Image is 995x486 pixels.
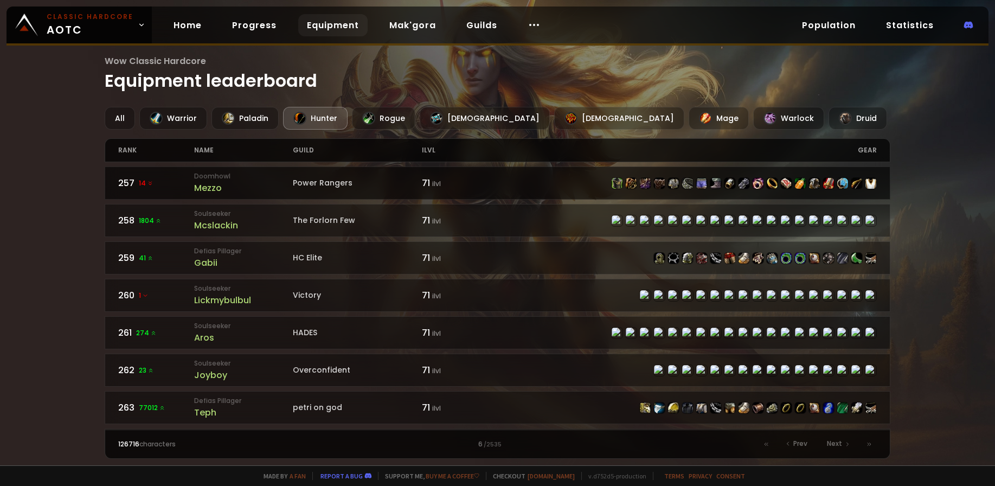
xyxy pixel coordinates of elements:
[422,401,498,414] div: 71
[105,316,890,349] a: 261274 SoulseekerArosHADES71 ilvlitem-16939item-15411item-16848item-6125item-16942item-16936item-...
[422,326,498,340] div: 71
[7,7,152,43] a: Classic HardcoreAOTC
[809,178,820,189] img: item-10071
[105,54,890,68] span: Wow Classic Hardcore
[105,391,890,424] a: 26377012 Defias PillagerTephpetri on god71 ilvlitem-16939item-18404item-16937item-3427item-16845i...
[823,402,834,413] img: item-18473
[682,253,693,264] img: item-19831
[809,253,820,264] img: item-19991
[194,256,293,270] div: Gabii
[381,14,445,36] a: Mak'gora
[581,472,646,480] span: v. d752d5 - production
[211,107,279,130] div: Paladin
[283,107,348,130] div: Hunter
[753,107,824,130] div: Warlock
[837,402,848,413] img: item-17102
[781,253,792,264] img: item-19898
[767,178,778,189] img: item-9533
[432,216,441,226] small: ilvl
[194,359,293,368] small: Soulseeker
[308,439,687,449] div: 6
[298,14,368,36] a: Equipment
[139,403,165,413] span: 77012
[165,14,210,36] a: Home
[105,429,890,462] a: 26431 Nek'RoshFultordVictory71 ilvlitem-16939item-19856item-16937item-3342item-16942item-16936ite...
[432,179,441,188] small: ilvl
[194,181,293,195] div: Mezzo
[194,293,293,307] div: Lickmybulbul
[497,139,876,162] div: gear
[710,253,721,264] img: item-21463
[422,289,498,302] div: 71
[612,178,622,189] img: item-11124
[139,178,153,188] span: 14
[795,253,806,264] img: item-19925
[118,439,308,449] div: characters
[293,402,422,413] div: petri on god
[118,363,194,377] div: 262
[426,472,479,480] a: Buy me a coffee
[739,402,749,413] img: item-16941
[47,12,133,22] small: Classic Hardcore
[293,290,422,301] div: Victory
[194,139,293,162] div: name
[194,396,293,406] small: Defias Pillager
[827,439,842,449] span: Next
[139,366,154,375] span: 23
[432,404,441,413] small: ilvl
[829,107,887,130] div: Druid
[640,402,651,413] img: item-16939
[654,402,665,413] img: item-18404
[724,178,735,189] img: item-10126
[432,291,441,300] small: ilvl
[293,364,422,376] div: Overconfident
[458,14,506,36] a: Guilds
[105,167,890,200] a: 25714 DoomhowlMezzoPower Rangers71 ilvlitem-11124item-19159item-15386item-127item-15609item-19125...
[422,139,498,162] div: ilvl
[105,241,890,274] a: 25941 Defias PillagerGabiiHC Elite71 ilvlitem-22718item-19856item-19831item-19904item-21463item-1...
[293,177,422,189] div: Power Rangers
[753,178,763,189] img: item-17713
[837,253,848,264] img: item-13340
[290,472,306,480] a: a fan
[877,14,942,36] a: Statistics
[682,402,693,413] img: item-3427
[378,472,479,480] span: Support me,
[293,252,422,264] div: HC Elite
[432,329,441,338] small: ilvl
[865,402,876,413] img: item-22347
[47,12,133,38] span: AOTC
[554,107,684,130] div: [DEMOGRAPHIC_DATA]
[781,178,792,189] img: item-19120
[809,402,820,413] img: item-19991
[194,219,293,232] div: Mcslackin
[194,368,293,382] div: Joyboy
[139,291,149,300] span: 1
[118,251,194,265] div: 259
[724,253,735,264] img: item-19887
[851,178,862,189] img: item-17753
[851,253,862,264] img: item-19854
[194,171,293,181] small: Doomhowl
[753,402,763,413] img: item-18812
[626,178,637,189] img: item-19159
[682,178,693,189] img: item-19125
[257,472,306,480] span: Made by
[420,107,550,130] div: [DEMOGRAPHIC_DATA]
[293,215,422,226] div: The Forlorn Few
[654,178,665,189] img: item-127
[105,279,890,312] a: 2601 SoulseekerLickmybulbulVictory71 ilvlitem-16939item-18404item-16937item-16942item-16936item-1...
[118,289,194,302] div: 260
[781,402,792,413] img: item-18500
[194,406,293,419] div: Teph
[136,328,157,338] span: 274
[851,402,862,413] img: item-22813
[118,401,194,414] div: 263
[422,214,498,227] div: 71
[223,14,285,36] a: Progress
[710,178,721,189] img: item-17728
[105,204,890,237] a: 2581804 SoulseekerMcslackinThe Forlorn Few71 ilvlitem-16939item-18404item-16848item-859item-16845...
[105,354,890,387] a: 26223 SoulseekerJoyboyOverconfident71 ilvlitem-16939item-18404item-19831item-16942item-16936item-...
[668,253,679,264] img: item-19856
[105,54,890,94] h1: Equipment leaderboard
